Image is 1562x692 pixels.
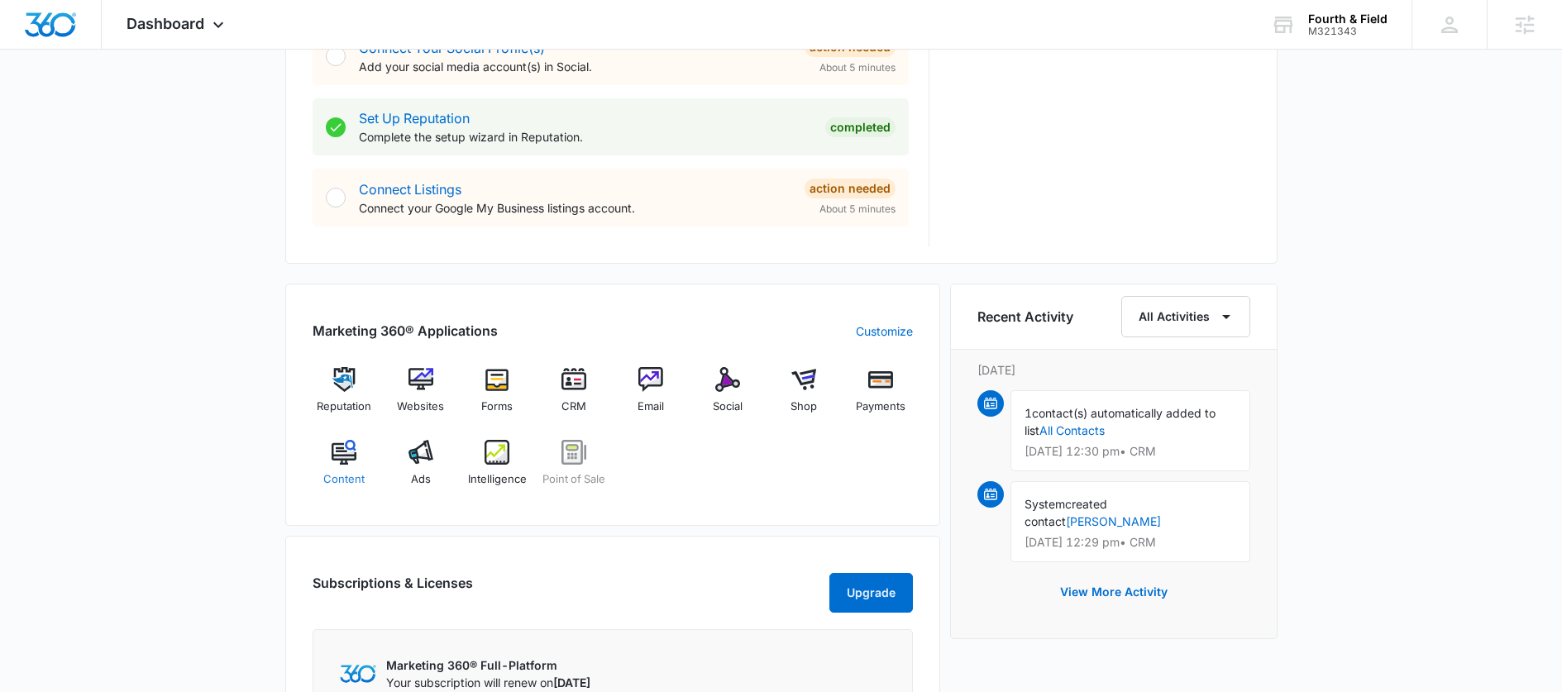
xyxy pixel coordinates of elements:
[542,471,605,488] span: Point of Sale
[466,367,529,427] a: Forms
[313,367,376,427] a: Reputation
[542,440,606,499] a: Point of Sale
[411,471,431,488] span: Ads
[1025,537,1236,548] p: [DATE] 12:29 pm • CRM
[638,398,664,415] span: Email
[386,674,590,691] p: Your subscription will renew on
[856,398,905,415] span: Payments
[359,128,812,146] p: Complete the setup wizard in Reputation.
[481,398,513,415] span: Forms
[466,440,529,499] a: Intelligence
[359,40,545,56] a: Connect Your Social Profile(s)
[553,675,590,690] span: [DATE]
[468,471,527,488] span: Intelligence
[805,179,896,198] div: Action Needed
[1121,296,1250,337] button: All Activities
[313,573,473,606] h2: Subscriptions & Licenses
[359,110,470,126] a: Set Up Reputation
[359,181,461,198] a: Connect Listings
[695,367,759,427] a: Social
[829,573,913,613] button: Upgrade
[1308,12,1388,26] div: account name
[977,307,1073,327] h6: Recent Activity
[1025,497,1065,511] span: System
[386,656,590,674] p: Marketing 360® Full-Platform
[313,321,498,341] h2: Marketing 360® Applications
[323,471,365,488] span: Content
[819,202,896,217] span: About 5 minutes
[359,58,791,75] p: Add your social media account(s) in Social.
[772,367,836,427] a: Shop
[977,361,1250,379] p: [DATE]
[1066,514,1161,528] a: [PERSON_NAME]
[1039,423,1105,437] a: All Contacts
[359,199,791,217] p: Connect your Google My Business listings account.
[542,367,606,427] a: CRM
[791,398,817,415] span: Shop
[1025,446,1236,457] p: [DATE] 12:30 pm • CRM
[317,398,371,415] span: Reputation
[825,117,896,137] div: Completed
[397,398,444,415] span: Websites
[561,398,586,415] span: CRM
[1025,497,1107,528] span: created contact
[1044,572,1184,612] button: View More Activity
[1308,26,1388,37] div: account id
[1025,406,1032,420] span: 1
[619,367,683,427] a: Email
[713,398,743,415] span: Social
[819,60,896,75] span: About 5 minutes
[1025,406,1216,437] span: contact(s) automatically added to list
[313,440,376,499] a: Content
[340,665,376,682] img: Marketing 360 Logo
[389,440,452,499] a: Ads
[389,367,452,427] a: Websites
[127,15,204,32] span: Dashboard
[856,322,913,340] a: Customize
[849,367,913,427] a: Payments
